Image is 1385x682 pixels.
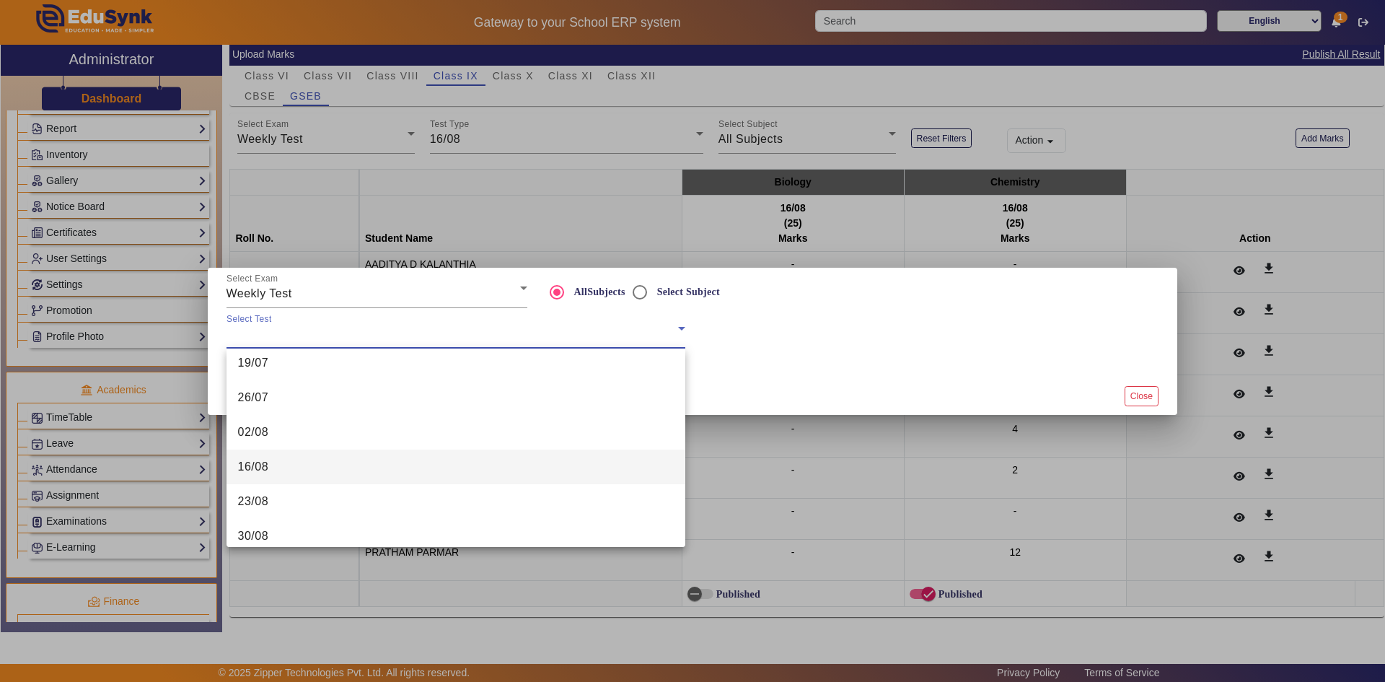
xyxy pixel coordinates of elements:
[238,458,269,476] span: 16/08
[238,493,269,510] span: 23/08
[238,424,269,441] span: 02/08
[238,354,269,372] span: 19/07
[238,528,269,545] span: 30/08
[238,389,269,406] span: 26/07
